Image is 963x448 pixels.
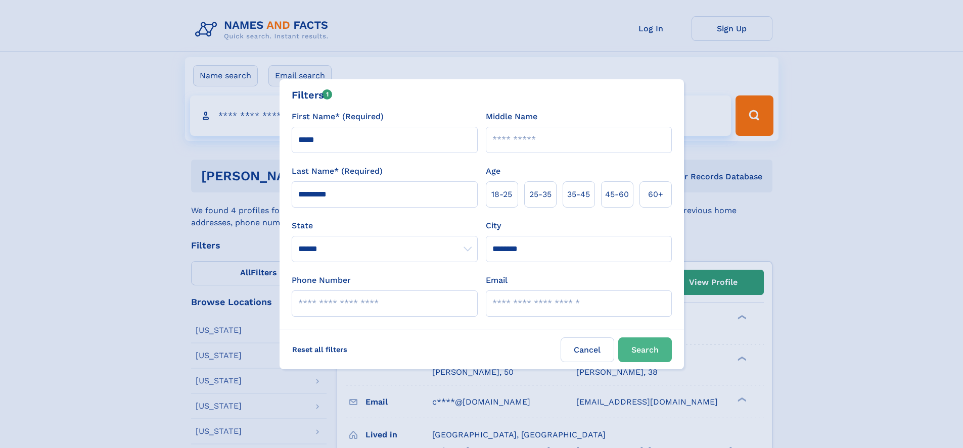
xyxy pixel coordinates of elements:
[567,188,590,201] span: 35‑45
[486,220,501,232] label: City
[292,274,351,286] label: Phone Number
[648,188,663,201] span: 60+
[286,337,354,362] label: Reset all filters
[292,87,333,103] div: Filters
[486,274,508,286] label: Email
[491,188,512,201] span: 18‑25
[486,165,500,177] label: Age
[292,111,384,123] label: First Name* (Required)
[292,220,478,232] label: State
[618,337,672,362] button: Search
[292,165,383,177] label: Last Name* (Required)
[561,337,614,362] label: Cancel
[486,111,537,123] label: Middle Name
[605,188,629,201] span: 45‑60
[529,188,552,201] span: 25‑35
